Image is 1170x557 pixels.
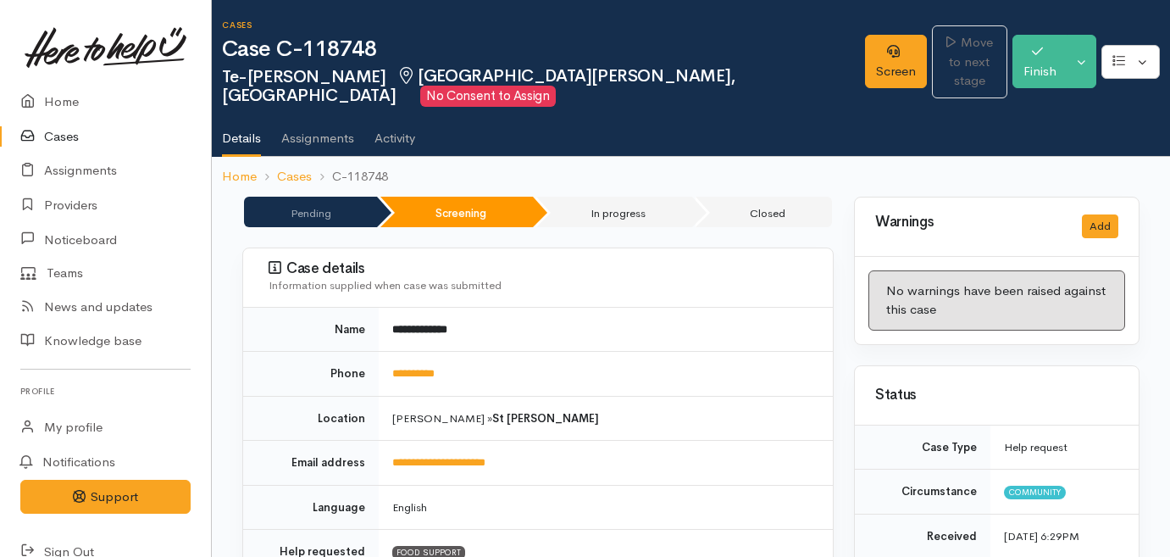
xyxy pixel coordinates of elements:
span: Community [1004,486,1066,499]
a: Assignments [281,109,354,156]
h6: Cases [222,20,865,30]
button: Support [20,480,191,515]
h3: Warnings [875,214,1062,231]
a: Screen [865,35,927,88]
td: Case Type [855,426,990,470]
h1: Case C-118748 [222,37,865,62]
a: Home [222,167,257,187]
td: Language [243,485,379,530]
button: Finish [1012,35,1067,88]
td: Circumstance [855,470,990,515]
td: English [379,485,833,530]
li: C-118748 [312,167,388,187]
li: In progress [536,197,692,227]
td: Location [243,396,379,441]
li: Closed [696,197,832,227]
div: No warnings have been raised against this case [868,270,1125,331]
span: [GEOGRAPHIC_DATA][PERSON_NAME], [GEOGRAPHIC_DATA] [222,65,735,106]
span: No Consent to Assign [420,86,556,107]
button: Add [1082,214,1118,239]
div: Information supplied when case was submitted [269,277,812,294]
td: Help request [990,426,1139,470]
h3: Case details [269,260,812,277]
a: Details [222,109,261,158]
nav: breadcrumb [212,157,1170,197]
span: [PERSON_NAME] » [392,411,599,426]
time: [DATE] 6:29PM [1004,529,1079,543]
a: Cases [277,167,312,187]
h3: Status [875,387,1118,404]
li: Pending [244,197,377,227]
li: Screening [380,197,532,227]
td: Phone [243,352,379,397]
td: Name [243,308,379,352]
h2: Te-[PERSON_NAME] [222,67,865,108]
a: Move to next stage [932,25,1007,98]
h6: Profile [20,380,191,403]
td: Email address [243,441,379,486]
b: St [PERSON_NAME] [492,411,599,426]
a: Activity [374,109,415,156]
